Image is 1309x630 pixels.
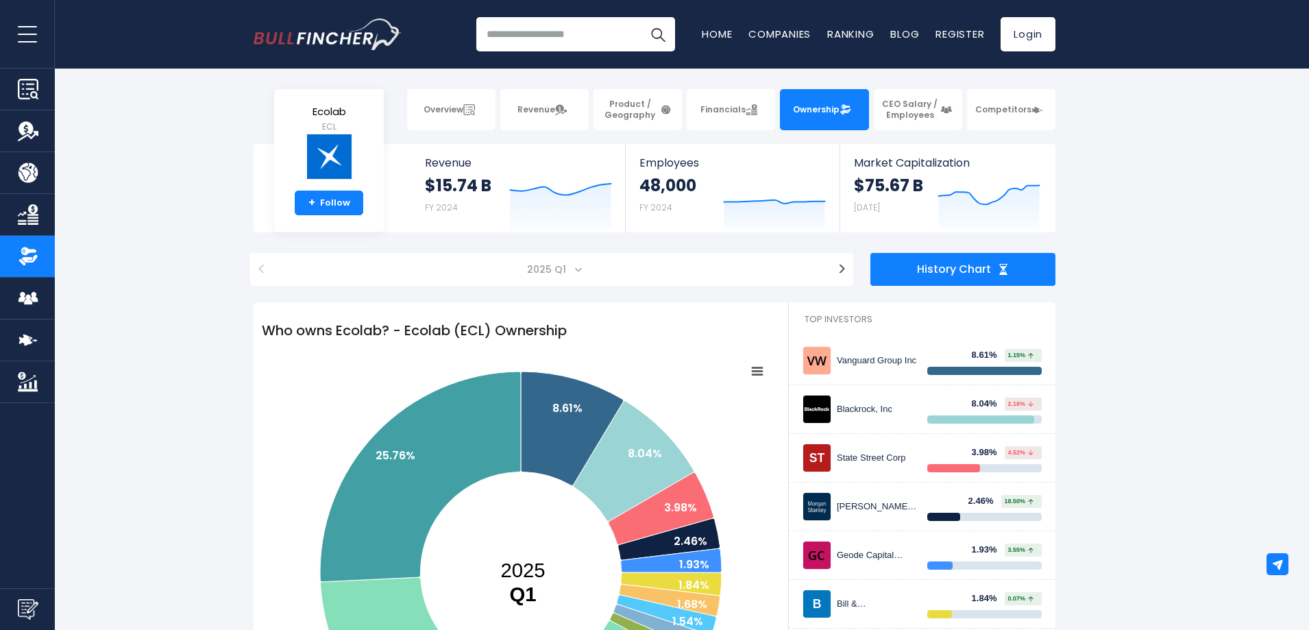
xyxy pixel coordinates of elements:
[500,559,545,605] text: 2025
[628,446,662,461] text: 8.04%
[998,264,1009,275] img: history chart
[678,577,709,593] text: 1.84%
[639,202,672,213] small: FY 2024
[748,27,811,41] a: Companies
[854,175,923,196] strong: $75.67 B
[522,260,574,279] span: 2025 Q1
[793,104,840,115] span: Ownership
[831,253,853,286] button: >
[308,197,315,209] strong: +
[254,312,788,349] h1: Who owns Ecolab? - Ecolab (ECL) Ownership
[1007,450,1033,456] span: 4.52%
[639,175,696,196] strong: 48,000
[840,144,1054,232] a: Market Capitalization $75.67 B [DATE]
[854,156,1040,169] span: Market Capitalization
[837,452,917,464] div: State Street Corp
[295,191,363,215] a: +Follow
[594,89,682,130] a: Product / Geography
[687,89,775,130] a: Financials
[837,550,917,561] div: Geode Capital Management, LLC
[407,89,496,130] a: Overview
[672,614,703,629] text: 1.54%
[1007,596,1033,602] span: 0.07%
[972,398,1005,410] div: 8.04%
[552,400,583,416] text: 8.61%
[1007,547,1033,553] span: 3.55%
[874,89,962,130] a: CEO Salary / Employees
[854,202,880,213] small: [DATE]
[517,104,555,115] span: Revenue
[376,448,415,463] text: 25.76%
[425,156,612,169] span: Revenue
[975,104,1031,115] span: Competitors
[968,496,1002,507] div: 2.46%
[600,99,660,120] span: Product / Geography
[254,19,401,50] a: Go to homepage
[917,263,991,277] span: History Chart
[254,19,402,50] img: Bullfincher logo
[674,533,707,549] text: 2.46%
[972,447,1005,459] div: 3.98%
[677,596,707,612] text: 1.68%
[425,175,491,196] strong: $15.74 B
[972,544,1005,556] div: 1.93%
[250,253,273,286] button: <
[837,598,917,610] div: Bill & [PERSON_NAME] Foundation Trust
[880,99,940,120] span: CEO Salary / Employees
[509,583,536,605] tspan: Q1
[641,17,675,51] button: Search
[837,355,917,367] div: Vanguard Group Inc
[1007,401,1033,407] span: 2.16%
[1001,17,1055,51] a: Login
[304,106,354,191] a: Ecolab ECL
[18,246,38,267] img: Ownership
[1004,498,1033,505] span: 18.50%
[411,144,626,232] a: Revenue $15.74 B FY 2024
[639,156,825,169] span: Employees
[837,404,917,415] div: Blackrock, Inc
[890,27,919,41] a: Blog
[500,89,589,130] a: Revenue
[626,144,839,232] a: Employees 48,000 FY 2024
[789,302,1055,337] h2: Top Investors
[280,253,824,286] span: 2025 Q1
[1007,352,1033,359] span: 1.15%
[967,89,1055,130] a: Competitors
[700,104,746,115] span: Financials
[424,104,463,115] span: Overview
[702,27,732,41] a: Home
[679,557,709,572] text: 1.93%
[972,593,1005,605] div: 1.84%
[664,500,697,516] text: 3.98%
[425,202,458,213] small: FY 2024
[935,27,984,41] a: Register
[780,89,868,130] a: Ownership
[972,350,1005,361] div: 8.61%
[827,27,874,41] a: Ranking
[305,134,353,180] img: ECL logo
[837,501,917,513] div: [PERSON_NAME] [PERSON_NAME]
